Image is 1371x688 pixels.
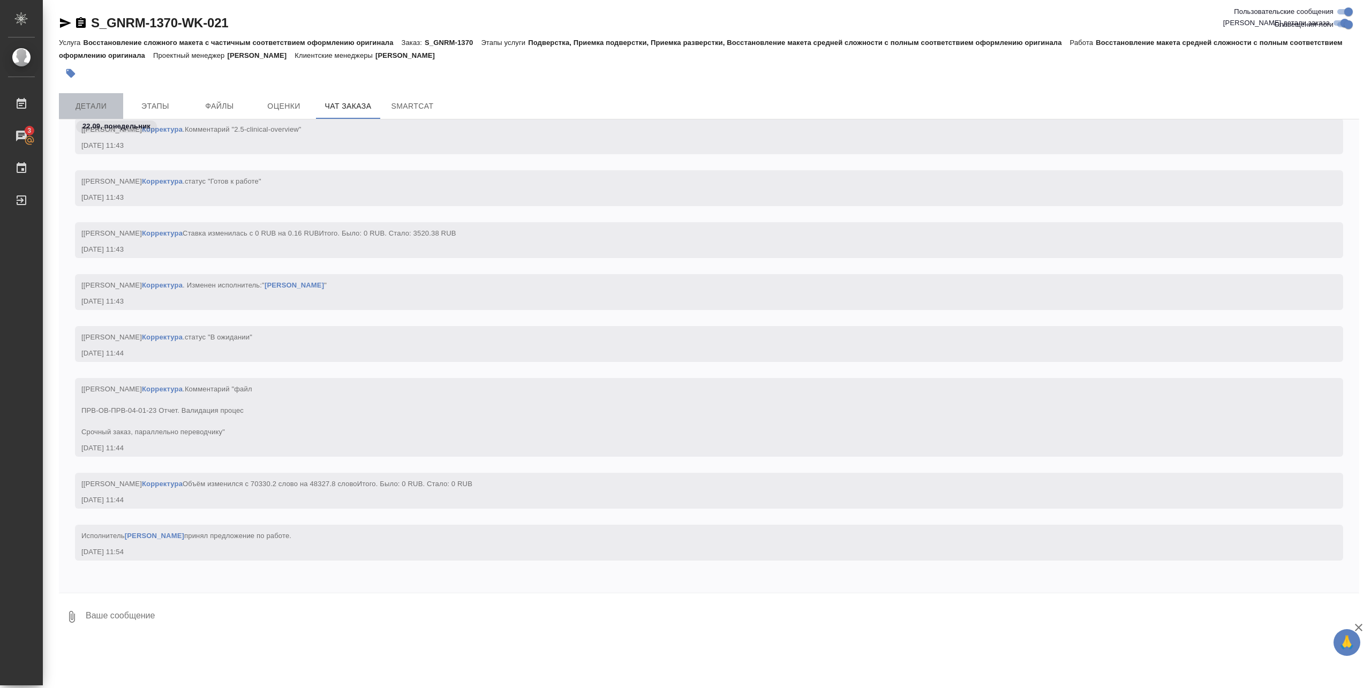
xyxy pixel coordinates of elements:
[153,51,227,59] p: Проектный менеджер
[130,100,181,113] span: Этапы
[59,62,82,85] button: Добавить тэг
[142,385,183,393] a: Корректура
[142,229,183,237] a: Корректура
[357,480,472,488] span: Итого. Было: 0 RUB. Стало: 0 RUB
[1070,39,1096,47] p: Работа
[81,333,252,341] span: [[PERSON_NAME] .
[322,100,374,113] span: Чат заказа
[227,51,295,59] p: [PERSON_NAME]
[1274,19,1334,30] span: Оповещения-логи
[319,229,456,237] span: Итого. Было: 0 RUB. Стало: 3520.38 RUB
[425,39,481,47] p: S_GNRM-1370
[258,100,310,113] span: Оценки
[81,385,252,436] span: [[PERSON_NAME] .
[375,51,443,59] p: [PERSON_NAME]
[82,121,150,132] p: 22.09, понедельник
[81,140,1306,151] div: [DATE] 11:43
[81,480,472,488] span: [[PERSON_NAME] Объём изменился с 70330.2 слово на 48327.8 слово
[262,281,327,289] span: " "
[59,39,83,47] p: Услуга
[142,177,183,185] a: Корректура
[402,39,425,47] p: Заказ:
[81,547,1306,557] div: [DATE] 11:54
[1223,18,1330,28] span: [PERSON_NAME] детали заказа
[81,495,1306,505] div: [DATE] 11:44
[81,281,327,289] span: [[PERSON_NAME] . Изменен исполнитель:
[81,348,1306,359] div: [DATE] 11:44
[81,244,1306,255] div: [DATE] 11:43
[83,39,401,47] p: Восстановление сложного макета с частичным соответствием оформлению оригинала
[142,333,183,341] a: Корректура
[1234,6,1334,17] span: Пользовательские сообщения
[194,100,245,113] span: Файлы
[74,17,87,29] button: Скопировать ссылку
[387,100,438,113] span: SmartCat
[81,192,1306,203] div: [DATE] 11:43
[142,480,183,488] a: Корректура
[265,281,324,289] a: [PERSON_NAME]
[1334,629,1360,656] button: 🙏
[295,51,375,59] p: Клиентские менеджеры
[185,177,261,185] span: статус "Готов к работе"
[59,17,72,29] button: Скопировать ссылку для ЯМессенджера
[21,125,37,136] span: 3
[1338,631,1356,654] span: 🙏
[528,39,1069,47] p: Подверстка, Приемка подверстки, Приемка разверстки, Восстановление макета средней сложности с пол...
[81,296,1306,307] div: [DATE] 11:43
[3,123,40,149] a: 3
[81,443,1306,453] div: [DATE] 11:44
[185,333,252,341] span: статус "В ожидании"
[81,229,456,237] span: [[PERSON_NAME] Ставка изменилась с 0 RUB на 0.16 RUB
[81,177,261,185] span: [[PERSON_NAME] .
[481,39,528,47] p: Этапы услуги
[81,385,252,436] span: Комментарий "файл ПРВ-ОВ-ПРВ-04-01-23 Отчет. Валидация процес Срочный заказ, параллельно переводч...
[125,532,184,540] a: [PERSON_NAME]
[81,532,291,540] span: Исполнитель принял предложение по работе .
[91,16,228,30] a: S_GNRM-1370-WK-021
[65,100,117,113] span: Детали
[142,281,183,289] a: Корректура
